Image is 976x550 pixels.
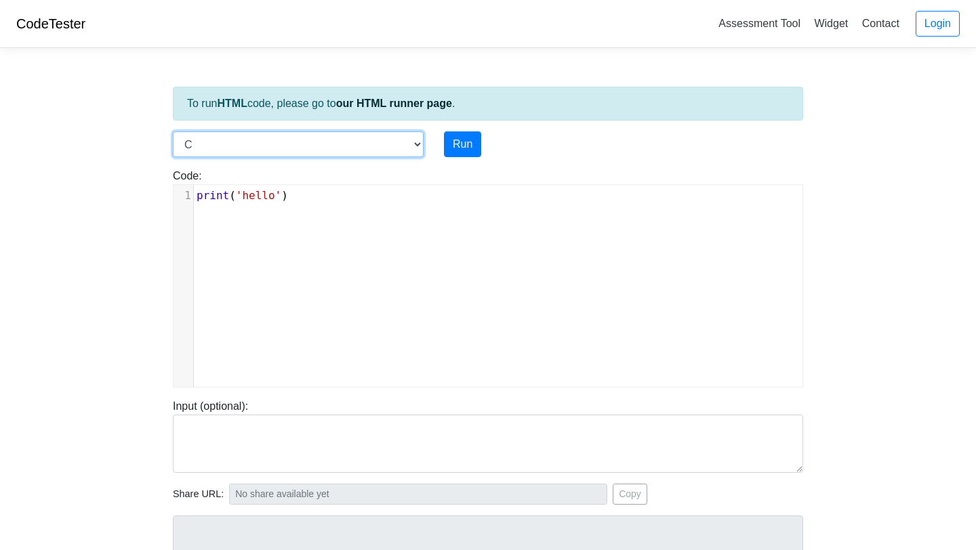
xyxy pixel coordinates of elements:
[809,12,853,35] a: Widget
[163,398,813,473] div: Input (optional):
[197,189,288,202] span: ( )
[163,168,813,387] div: Code:
[173,487,224,502] span: Share URL:
[613,484,647,505] button: Copy
[444,131,481,157] button: Run
[16,16,85,31] a: CodeTester
[217,98,247,109] strong: HTML
[713,12,806,35] a: Assessment Tool
[236,189,281,202] span: 'hello'
[197,189,229,202] span: print
[173,87,803,121] div: To run code, please go to .
[857,12,905,35] a: Contact
[336,98,452,109] a: our HTML runner page
[174,188,193,204] div: 1
[916,11,960,37] a: Login
[229,484,607,505] input: No share available yet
